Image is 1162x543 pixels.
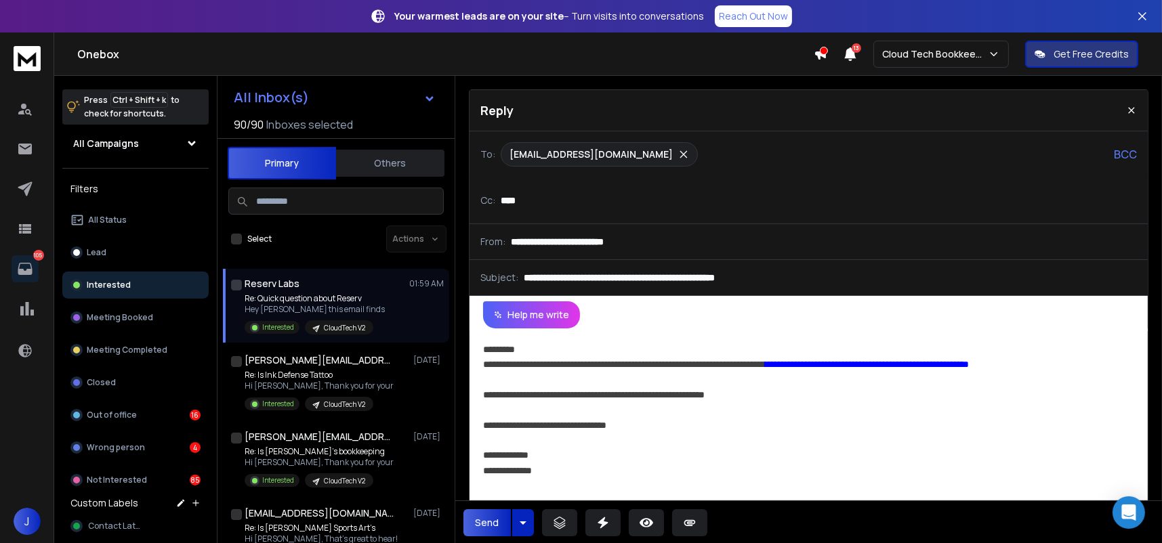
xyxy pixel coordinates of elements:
[336,148,444,178] button: Others
[62,336,209,364] button: Meeting Completed
[223,84,447,111] button: All Inbox(s)
[245,506,394,520] h1: [EMAIL_ADDRESS][DOMAIN_NAME]
[14,508,41,535] button: J
[719,9,788,23] p: Reach Out Now
[245,293,385,304] p: Re: Quick question about Reserv
[409,278,444,289] p: 01:59 AM
[245,353,394,367] h1: [PERSON_NAME][EMAIL_ADDRESS][DOMAIN_NAME]
[87,280,131,290] p: Interested
[87,410,137,420] p: Out of office
[62,466,209,494] button: Not Interested85
[62,401,209,429] button: Out of office16
[510,148,673,161] p: [EMAIL_ADDRESS][DOMAIN_NAME]
[245,381,394,391] p: Hi [PERSON_NAME], Thank you for your
[73,137,139,150] h1: All Campaigns
[245,304,385,315] p: Hey [PERSON_NAME] this email finds
[480,101,514,120] p: Reply
[62,271,209,299] button: Interested
[262,322,294,332] p: Interested
[88,215,127,225] p: All Status
[715,5,792,27] a: Reach Out Now
[245,446,394,457] p: Re: Is [PERSON_NAME]’s bookkeeping
[62,304,209,331] button: Meeting Booked
[12,255,39,282] a: 105
[394,9,564,22] strong: Your warmest leads are on your site
[87,312,153,323] p: Meeting Booked
[1113,496,1145,529] div: Open Intercom Messenger
[852,43,861,53] span: 13
[190,410,201,420] div: 16
[62,369,209,396] button: Closed
[70,496,138,510] h3: Custom Labels
[245,457,394,468] p: Hi [PERSON_NAME], Thank you for your
[480,148,495,161] p: To:
[247,234,272,244] label: Select
[190,442,201,453] div: 4
[480,235,505,248] p: From:
[1114,146,1137,162] p: BCC
[87,442,145,453] p: Wrong person
[463,509,511,536] button: Send
[483,301,580,328] button: Help me write
[413,355,444,366] p: [DATE]
[245,370,394,381] p: Re: Is Ink Defense Tattoo
[480,271,518,284] p: Subject:
[234,116,264,133] span: 90 / 90
[190,475,201,485] div: 85
[1025,41,1138,68] button: Get Free Credits
[480,194,495,207] p: Cc:
[245,277,299,290] h1: Reserv Labs
[245,523,398,534] p: Re: Is [PERSON_NAME] Sports Art’s
[87,345,167,355] p: Meeting Completed
[228,147,336,179] button: Primary
[14,46,41,71] img: logo
[324,323,365,333] p: CloudTech V2
[245,430,394,443] h1: [PERSON_NAME][EMAIL_ADDRESS][DOMAIN_NAME]
[234,91,309,104] h1: All Inbox(s)
[882,47,988,61] p: Cloud Tech Bookkeeping
[324,399,365,410] p: CloudTech V2
[413,508,444,519] p: [DATE]
[110,92,168,108] span: Ctrl + Shift + k
[77,46,814,62] h1: Onebox
[262,399,294,409] p: Interested
[87,475,147,485] p: Not Interested
[324,476,365,486] p: CloudTech V2
[62,513,209,540] button: Contact Later
[1054,47,1129,61] p: Get Free Credits
[413,431,444,442] p: [DATE]
[394,9,704,23] p: – Turn visits into conversations
[87,247,106,258] p: Lead
[62,130,209,157] button: All Campaigns
[262,475,294,485] p: Interested
[88,521,144,531] span: Contact Later
[62,207,209,234] button: All Status
[33,250,44,261] p: 105
[87,377,116,388] p: Closed
[62,239,209,266] button: Lead
[62,434,209,461] button: Wrong person4
[84,93,180,121] p: Press to check for shortcuts.
[266,116,353,133] h3: Inboxes selected
[62,179,209,198] h3: Filters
